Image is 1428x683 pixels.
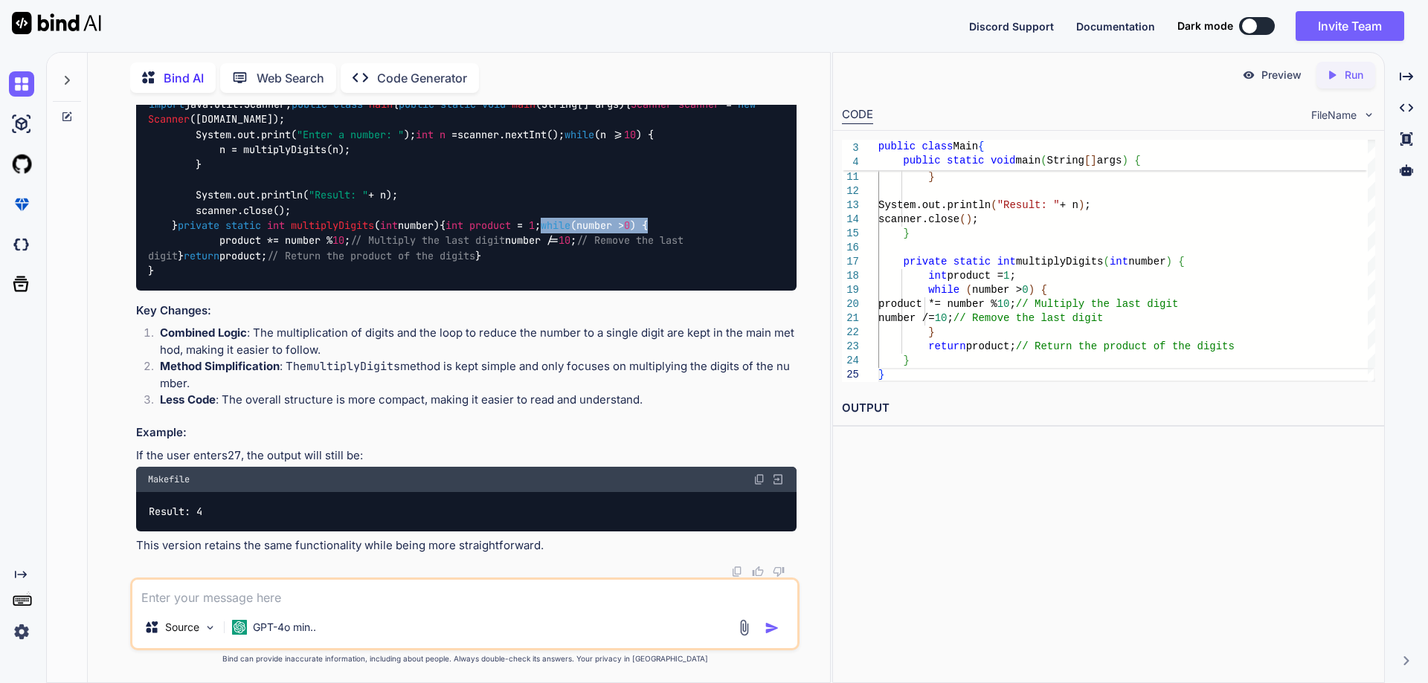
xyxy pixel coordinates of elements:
span: void [482,97,506,111]
img: settings [9,619,34,644]
p: This version retains the same functionality while being more straightforward. [136,537,797,554]
img: icon [765,621,779,635]
span: int [997,256,1015,268]
h2: OUTPUT [833,391,1384,426]
span: String [1047,155,1084,166]
span: return [184,249,219,262]
span: main [512,97,535,111]
img: ai-studio [9,111,34,137]
span: 10 [332,234,344,247]
span: 10 [624,128,636,141]
img: chevron down [1363,109,1375,121]
img: Open in Browser [771,473,785,486]
span: Scanner [148,113,190,126]
span: while [928,157,959,169]
span: void [991,155,1016,166]
span: n >= [972,157,997,169]
span: 1 [1003,270,1009,282]
span: ; [1009,270,1015,282]
span: public [399,97,434,111]
div: 13 [842,198,859,213]
span: Scanner [631,97,672,111]
img: Pick Models [204,621,216,634]
p: Web Search [257,69,324,87]
span: { [1178,256,1184,268]
span: 10 [997,298,1009,310]
span: scanner [678,97,720,111]
span: 10 [934,312,947,324]
button: Invite Team [1296,11,1404,41]
img: darkCloudIdeIcon [9,232,34,257]
h3: Example: [136,424,797,441]
span: while [565,128,594,141]
span: Documentation [1076,20,1155,33]
span: 0 [624,219,630,232]
span: return [928,340,965,352]
span: int [416,128,434,141]
div: 12 [842,184,859,198]
span: import [149,97,184,111]
img: githubLight [9,152,34,177]
span: = [451,128,457,141]
span: ] [1090,155,1096,166]
span: n [440,128,446,141]
p: GPT-4o min.. [253,620,316,635]
span: class [333,97,363,111]
div: 18 [842,269,859,283]
span: Discord Support [969,20,1054,33]
span: static [440,97,476,111]
button: Documentation [1076,19,1155,34]
span: product; [965,340,1015,352]
p: Code Generator [377,69,467,87]
span: ; [1084,199,1090,211]
p: Run [1345,68,1363,82]
img: GPT-4o mini [232,620,247,635]
span: private [903,256,947,268]
span: ) [965,213,971,225]
span: = [517,219,523,232]
span: public [878,140,916,152]
button: Discord Support [969,19,1054,34]
strong: Less Code [160,392,216,407]
span: int [446,219,463,232]
p: Bind can provide inaccurate information, including about people. Always double-check its answers.... [130,653,800,664]
span: int [928,270,947,282]
span: multiplyDigits [291,219,374,232]
img: copy [753,473,765,485]
span: FileName [1311,108,1357,123]
span: Main [369,97,393,111]
span: } [903,227,909,239]
span: number /= [878,312,935,324]
span: Dark mode [1177,19,1233,33]
div: 16 [842,241,859,255]
span: class [922,140,953,152]
div: 14 [842,213,859,227]
div: 25 [842,368,859,382]
li: : The multiplication of digits and the loop to reduce the number to a single digit are kept in th... [148,325,797,358]
span: Makefile [148,473,190,485]
div: 24 [842,354,859,368]
span: ( [959,213,965,225]
span: int [1110,256,1128,268]
span: ( number) [374,219,440,232]
code: multiplyDigits [306,359,400,374]
span: } [928,326,934,338]
span: ) [1165,256,1171,268]
span: static [947,155,984,166]
div: 22 [842,326,859,340]
span: // Return the product of the digits [1016,340,1235,352]
img: preview [1242,68,1255,82]
strong: Method Simplification [160,359,280,373]
div: 19 [842,283,859,297]
span: // Multiply the last digit [350,234,505,247]
div: 11 [842,170,859,184]
li: : The overall structure is more compact, making it easier to read and understand. [148,392,797,412]
code: java.util.Scanner; { { ([DOMAIN_NAME]); System.out.print( ); scanner.nextInt(); (n >= ) { n = mul... [148,97,762,279]
span: new [738,97,756,111]
span: number > [972,284,1022,296]
span: ( [1041,155,1046,166]
span: + n [1059,199,1078,211]
span: ( [965,284,971,296]
span: (String[] args) [535,97,625,111]
span: static [225,219,261,232]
